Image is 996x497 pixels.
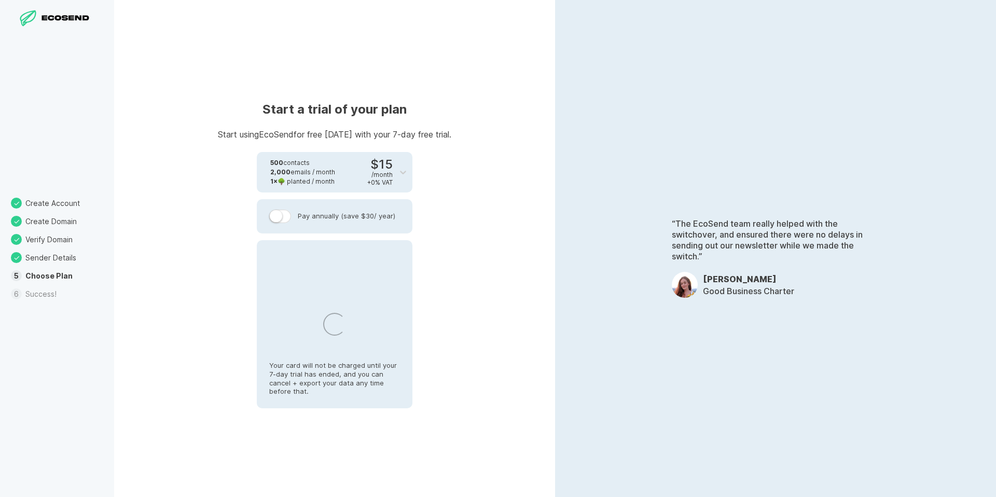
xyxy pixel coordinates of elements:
[270,177,335,186] div: 🌳 planted / month
[218,130,451,139] p: Start using EcoSend for free [DATE] with your 7-day free trial.
[270,168,335,177] div: emails / month
[371,171,393,178] div: / month
[367,158,393,186] div: $15
[672,218,879,261] p: “The EcoSend team really helped with the switchover, and ensured there were no delays in sending ...
[270,168,290,176] strong: 2,000
[367,178,393,186] div: + 0 % VAT
[270,158,335,168] div: contacts
[218,101,451,118] h1: Start a trial of your plan
[269,210,400,223] label: Pay annually (save $30 / year)
[703,286,794,297] p: Good Business Charter
[270,177,278,185] strong: 1 ×
[672,272,698,298] img: OpDfwsLJpxJND2XqePn68R8dM.jpeg
[270,159,283,167] strong: 500
[703,274,794,284] h3: [PERSON_NAME]
[269,351,400,396] p: Your card will not be charged until your 7-day trial has ended, and you can cancel + export your ...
